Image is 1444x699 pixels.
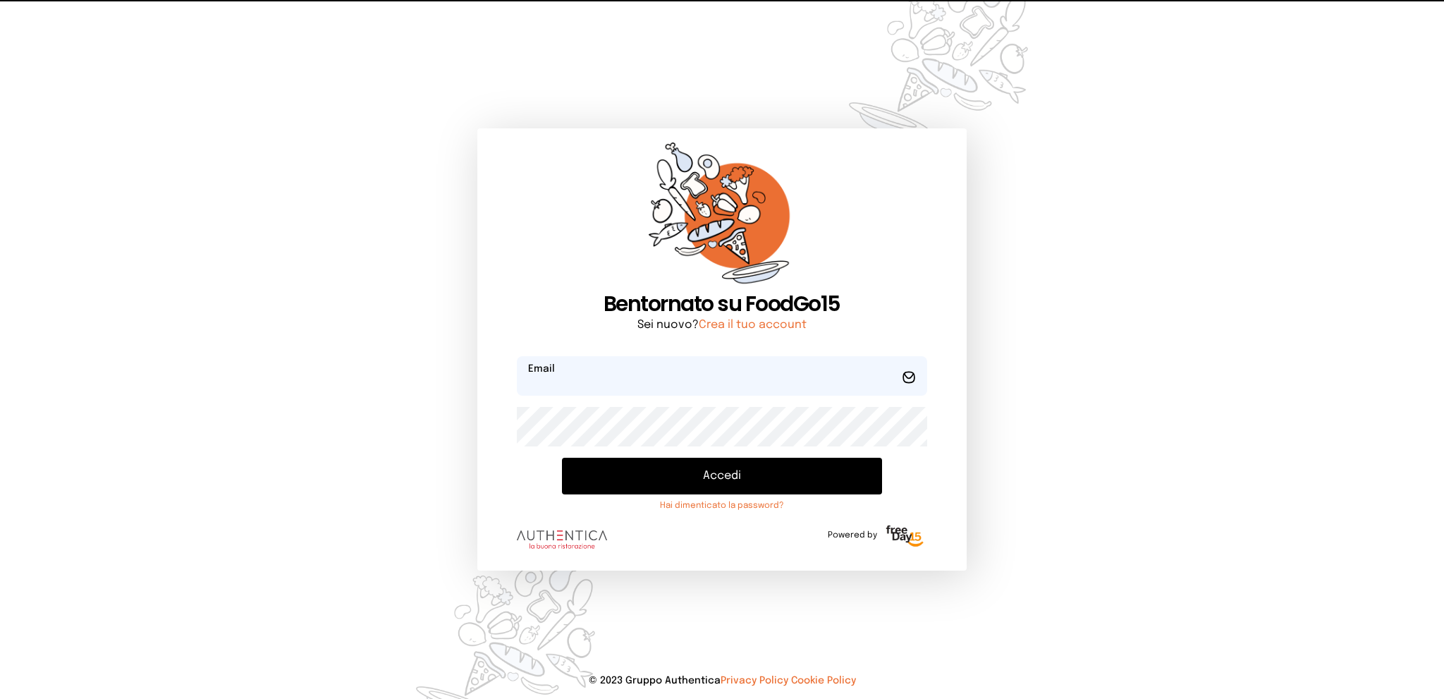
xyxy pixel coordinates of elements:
img: logo.8f33a47.png [517,530,607,549]
img: sticker-orange.65babaf.png [649,142,795,291]
a: Hai dimenticato la password? [562,500,881,511]
span: Powered by [828,530,877,541]
a: Crea il tuo account [699,319,807,331]
img: logo-freeday.3e08031.png [883,523,927,551]
a: Privacy Policy [721,676,788,686]
h1: Bentornato su FoodGo15 [517,291,926,317]
p: Sei nuovo? [517,317,926,334]
button: Accedi [562,458,881,494]
p: © 2023 Gruppo Authentica [23,674,1421,688]
a: Cookie Policy [791,676,856,686]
